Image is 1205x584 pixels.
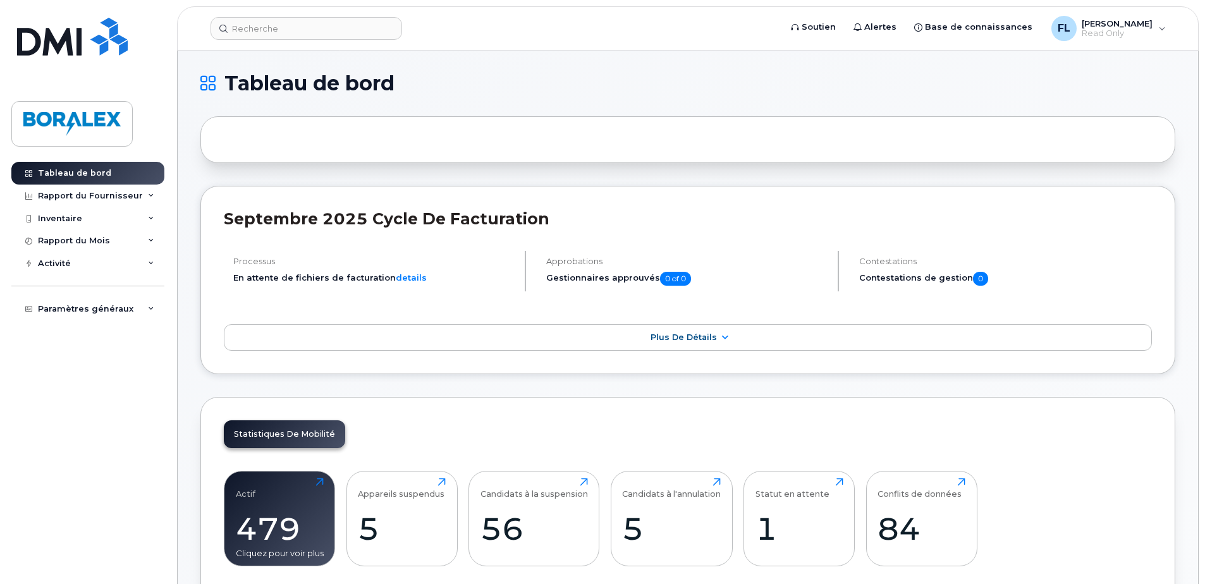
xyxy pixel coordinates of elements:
[233,257,514,266] h4: Processus
[236,547,324,559] div: Cliquez pour voir plus
[480,510,588,547] div: 56
[755,478,829,499] div: Statut en attente
[660,272,691,286] span: 0 of 0
[480,478,588,499] div: Candidats à la suspension
[755,478,843,559] a: Statut en attente1
[622,510,721,547] div: 5
[358,478,446,559] a: Appareils suspendus5
[973,272,988,286] span: 0
[546,272,827,286] h5: Gestionnaires approuvés
[236,478,324,559] a: Actif479Cliquez pour voir plus
[396,272,427,283] a: details
[651,332,717,342] span: Plus de détails
[622,478,721,559] a: Candidats à l'annulation5
[755,510,843,547] div: 1
[236,478,255,499] div: Actif
[859,272,1152,286] h5: Contestations de gestion
[546,257,827,266] h4: Approbations
[878,478,965,559] a: Conflits de données84
[878,478,962,499] div: Conflits de données
[622,478,721,499] div: Candidats à l'annulation
[358,510,446,547] div: 5
[859,257,1152,266] h4: Contestations
[233,272,514,284] li: En attente de fichiers de facturation
[224,209,1152,228] h2: septembre 2025 Cycle de facturation
[236,510,324,547] div: 479
[358,478,444,499] div: Appareils suspendus
[878,510,965,547] div: 84
[480,478,588,559] a: Candidats à la suspension56
[224,74,395,93] span: Tableau de bord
